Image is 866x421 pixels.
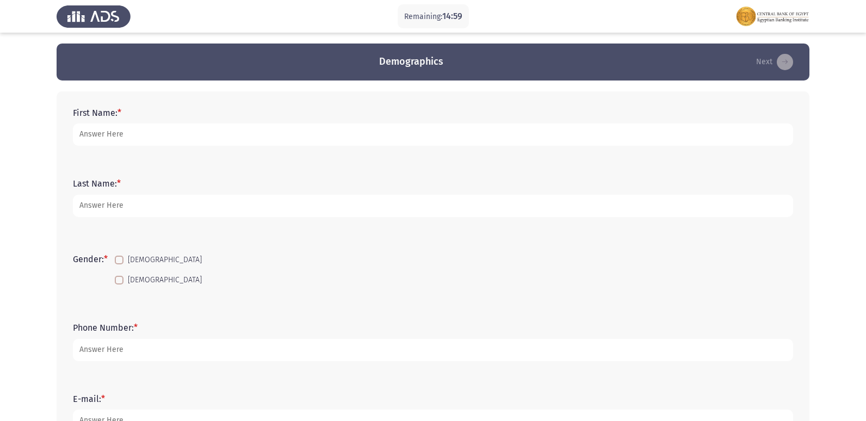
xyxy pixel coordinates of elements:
[73,108,121,118] label: First Name:
[128,253,202,267] span: [DEMOGRAPHIC_DATA]
[73,254,108,264] label: Gender:
[73,323,138,333] label: Phone Number:
[73,339,793,361] input: add answer text
[73,394,105,404] label: E-mail:
[57,1,131,32] img: Assess Talent Management logo
[73,123,793,146] input: add answer text
[735,1,809,32] img: Assessment logo of EBI Analytical Thinking FOCUS Assessment EN
[73,195,793,217] input: add answer text
[442,11,462,21] span: 14:59
[753,53,796,71] button: load next page
[73,178,121,189] label: Last Name:
[379,55,443,69] h3: Demographics
[404,10,462,23] p: Remaining:
[128,274,202,287] span: [DEMOGRAPHIC_DATA]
